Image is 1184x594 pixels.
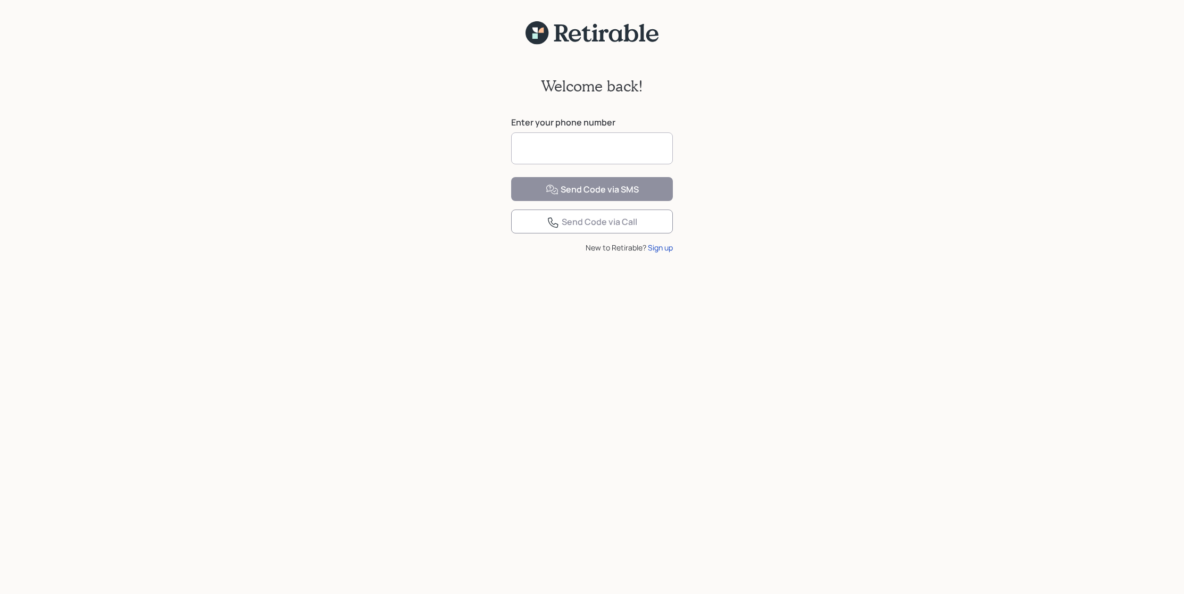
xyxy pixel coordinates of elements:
div: Sign up [648,242,673,253]
div: New to Retirable? [511,242,673,253]
div: Send Code via Call [547,216,637,229]
div: Send Code via SMS [546,183,639,196]
label: Enter your phone number [511,116,673,128]
button: Send Code via SMS [511,177,673,201]
button: Send Code via Call [511,210,673,233]
h2: Welcome back! [541,77,643,95]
